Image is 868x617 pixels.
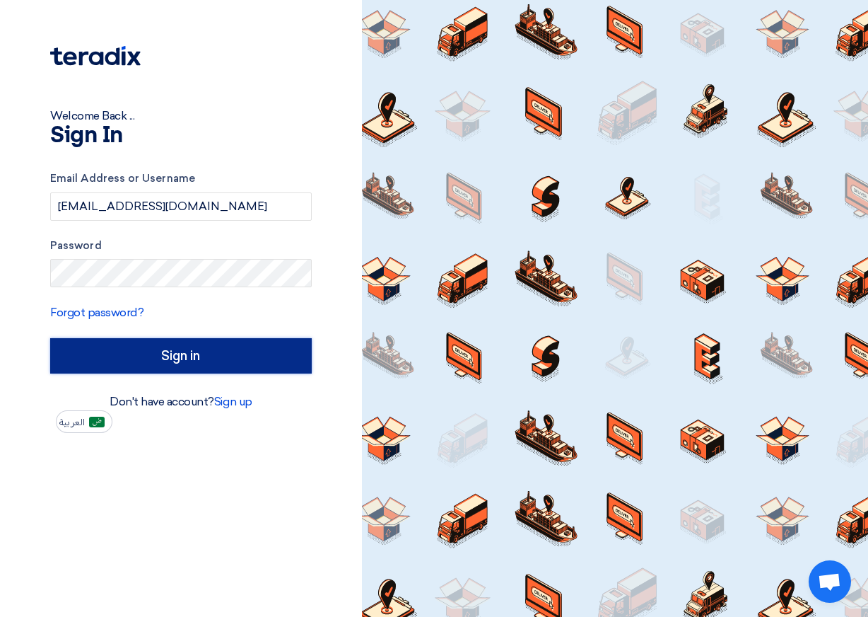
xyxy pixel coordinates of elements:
[56,410,112,433] button: العربية
[50,238,312,254] label: Password
[50,338,312,374] input: Sign in
[89,417,105,427] img: ar-AR.png
[50,306,143,319] a: Forgot password?
[50,108,312,125] div: Welcome Back ...
[214,395,252,408] a: Sign up
[50,171,312,187] label: Email Address or Username
[50,393,312,410] div: Don't have account?
[809,560,851,603] div: Open chat
[50,125,312,147] h1: Sign In
[50,46,141,66] img: Teradix logo
[50,192,312,221] input: Enter your business email or username
[59,417,85,427] span: العربية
